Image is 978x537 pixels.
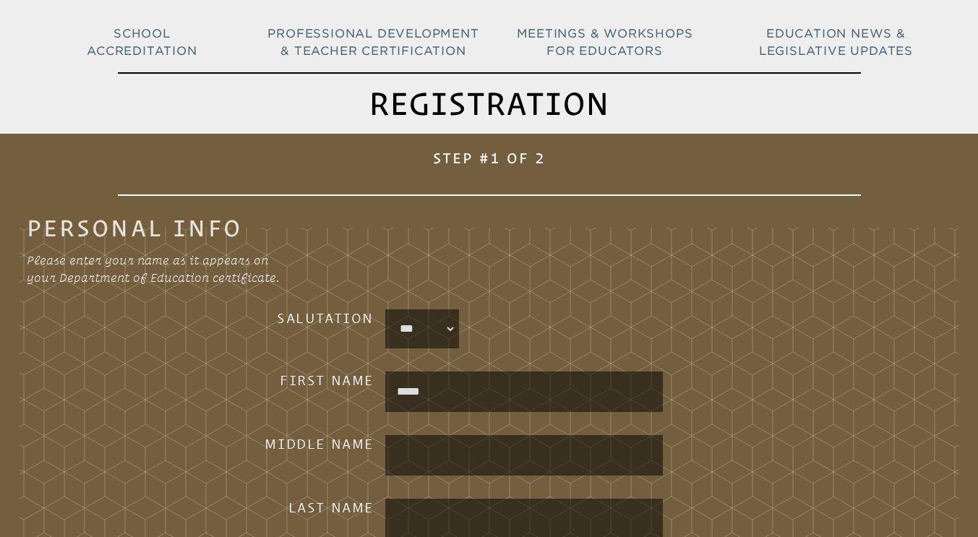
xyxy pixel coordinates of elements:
[388,312,456,345] select: persons_salutation
[142,435,374,452] h3: Middle Name
[142,499,374,516] h3: Last Name
[118,72,861,134] h1: Registration
[759,27,913,58] span: Education News & Legislative Updates
[27,252,489,286] p: Please enter your name as it appears on your Department of Education certificate.
[517,27,693,58] span: Meetings & Workshops for Educators
[27,219,243,236] legend: Personal Info
[87,27,197,58] span: School Accreditation
[118,139,861,196] h1: Step #1 of 2
[267,27,479,58] span: Professional Development & Teacher Certification
[142,309,374,327] h3: Salutation
[142,371,374,389] h3: First Name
